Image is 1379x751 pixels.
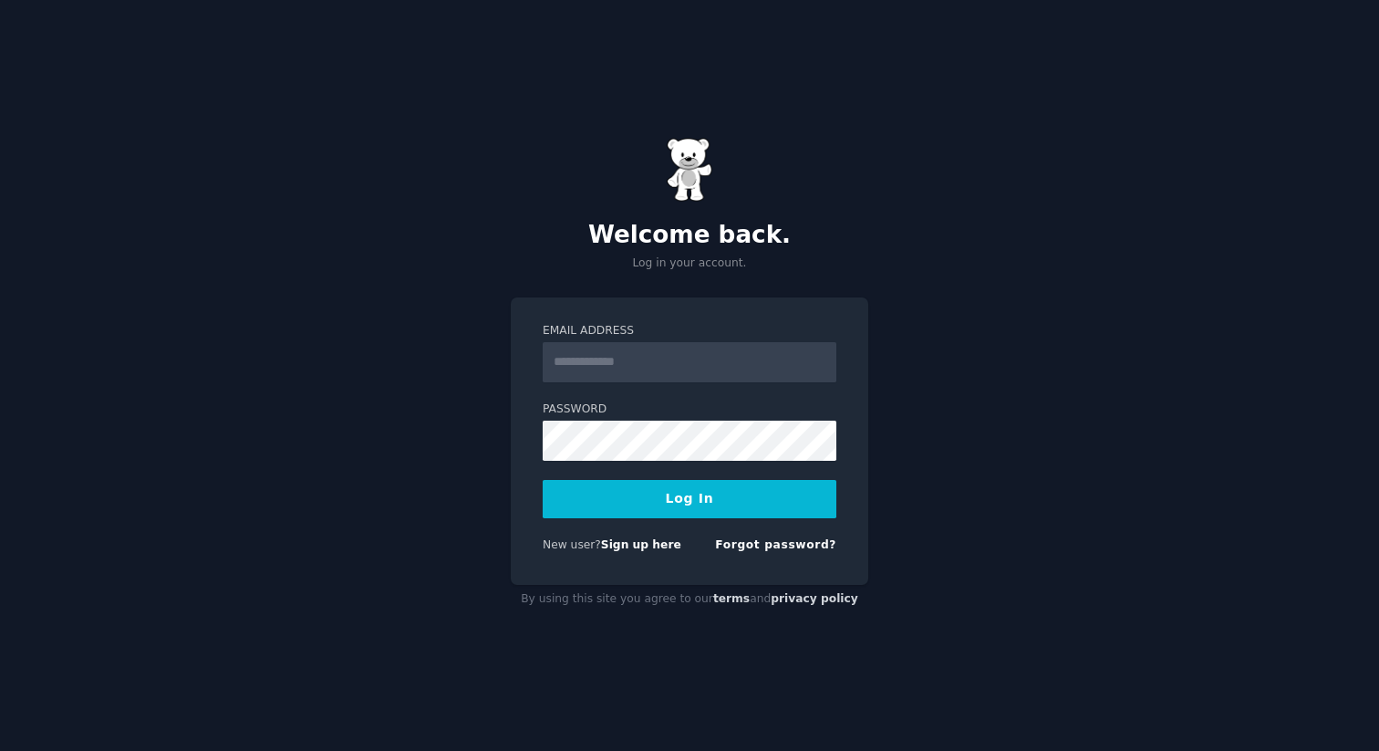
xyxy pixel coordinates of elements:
a: privacy policy [771,592,858,605]
a: terms [713,592,750,605]
p: Log in your account. [511,256,868,272]
div: By using this site you agree to our and [511,585,868,614]
a: Forgot password? [715,538,836,551]
a: Sign up here [601,538,681,551]
h2: Welcome back. [511,221,868,250]
button: Log In [543,480,836,518]
label: Password [543,402,836,418]
span: New user? [543,538,601,551]
label: Email Address [543,323,836,339]
img: Gummy Bear [667,138,712,202]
